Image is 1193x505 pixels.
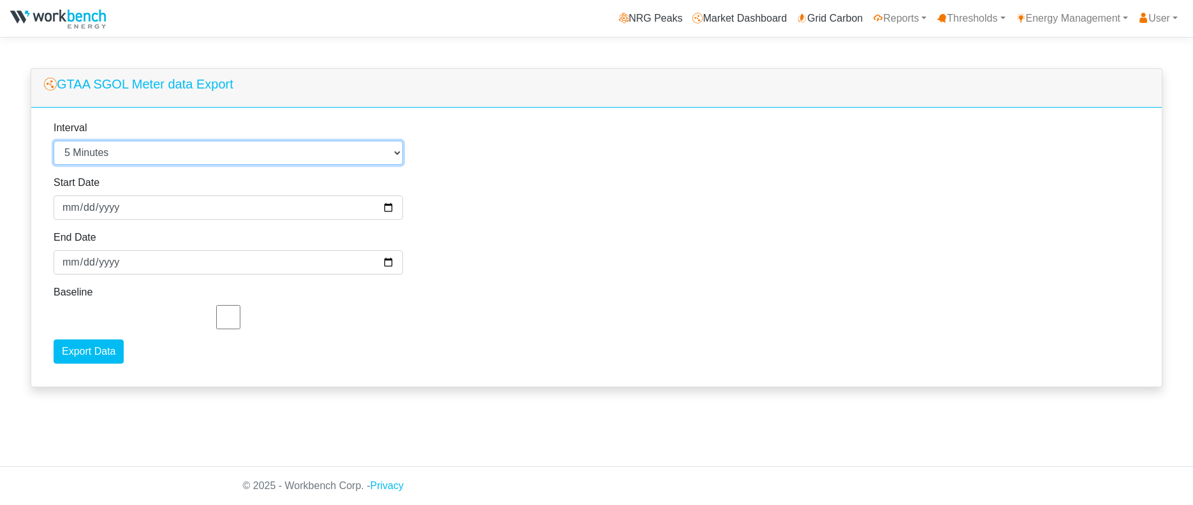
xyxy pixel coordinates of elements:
[1011,6,1134,31] a: Energy Management
[44,76,233,92] h5: GTAA SGOL Meter data Export
[54,339,124,364] input: Export Data
[54,120,87,136] label: Interval
[233,467,960,505] div: © 2025 - Workbench Corp. -
[868,6,932,31] a: Reports
[932,6,1010,31] a: Thresholds
[54,285,92,300] label: Baseline
[687,6,792,31] a: Market Dashboard
[54,175,99,190] label: Start Date
[54,230,96,245] label: End Date
[10,10,106,29] img: NRGPeaks.png
[792,6,868,31] a: Grid Carbon
[370,480,404,491] a: Privacy
[613,6,687,31] a: NRG Peaks
[1133,6,1183,31] a: User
